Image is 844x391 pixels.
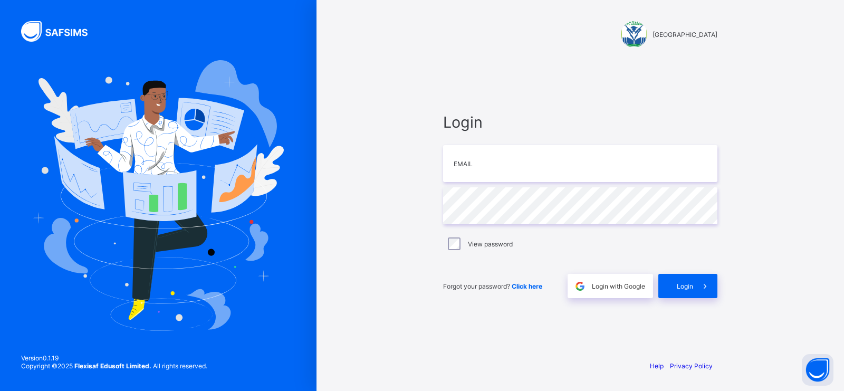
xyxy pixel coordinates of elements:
span: Version 0.1.19 [21,354,207,362]
span: Forgot your password? [443,282,542,290]
a: Privacy Policy [670,362,713,370]
a: Click here [512,282,542,290]
a: Help [650,362,664,370]
span: Login [677,282,693,290]
strong: Flexisaf Edusoft Limited. [74,362,151,370]
label: View password [468,240,513,248]
img: Hero Image [33,60,284,330]
button: Open asap [802,354,833,386]
span: Copyright © 2025 All rights reserved. [21,362,207,370]
span: Login with Google [592,282,645,290]
span: [GEOGRAPHIC_DATA] [653,31,717,39]
img: google.396cfc9801f0270233282035f929180a.svg [574,280,586,292]
img: SAFSIMS Logo [21,21,100,42]
span: Login [443,113,717,131]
